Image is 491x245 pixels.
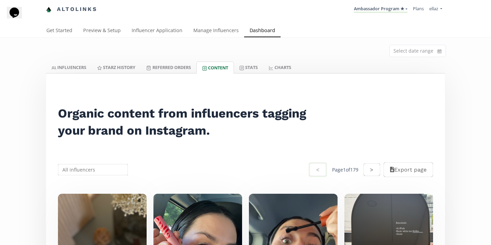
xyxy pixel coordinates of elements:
a: Get Started [41,24,78,38]
a: Content [196,62,234,73]
a: CHARTS [263,62,297,73]
a: Starz HISTORY [92,62,141,73]
input: All influencers [57,163,129,176]
svg: calendar [437,48,442,55]
h2: Organic content from influencers tagging your brand on Instagram. [58,105,315,139]
a: Manage Influencers [188,24,244,38]
span: ellaz [429,5,438,12]
button: Export page [384,162,433,177]
a: Referred Orders [141,62,196,73]
button: > [363,163,380,176]
iframe: chat widget [7,7,29,27]
a: Dashboard [244,24,281,38]
img: favicon-32x32.png [46,7,51,12]
a: Influencer Application [126,24,188,38]
a: INFLUENCERS [46,62,92,73]
div: Page 1 of 179 [332,166,358,173]
a: Ambassador Program ★ [354,5,407,13]
a: Altolinks [46,4,97,15]
a: Plans [413,5,424,12]
button: < [309,162,327,177]
a: Preview & Setup [78,24,126,38]
a: ellaz [429,5,442,13]
a: Stats [234,62,263,73]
